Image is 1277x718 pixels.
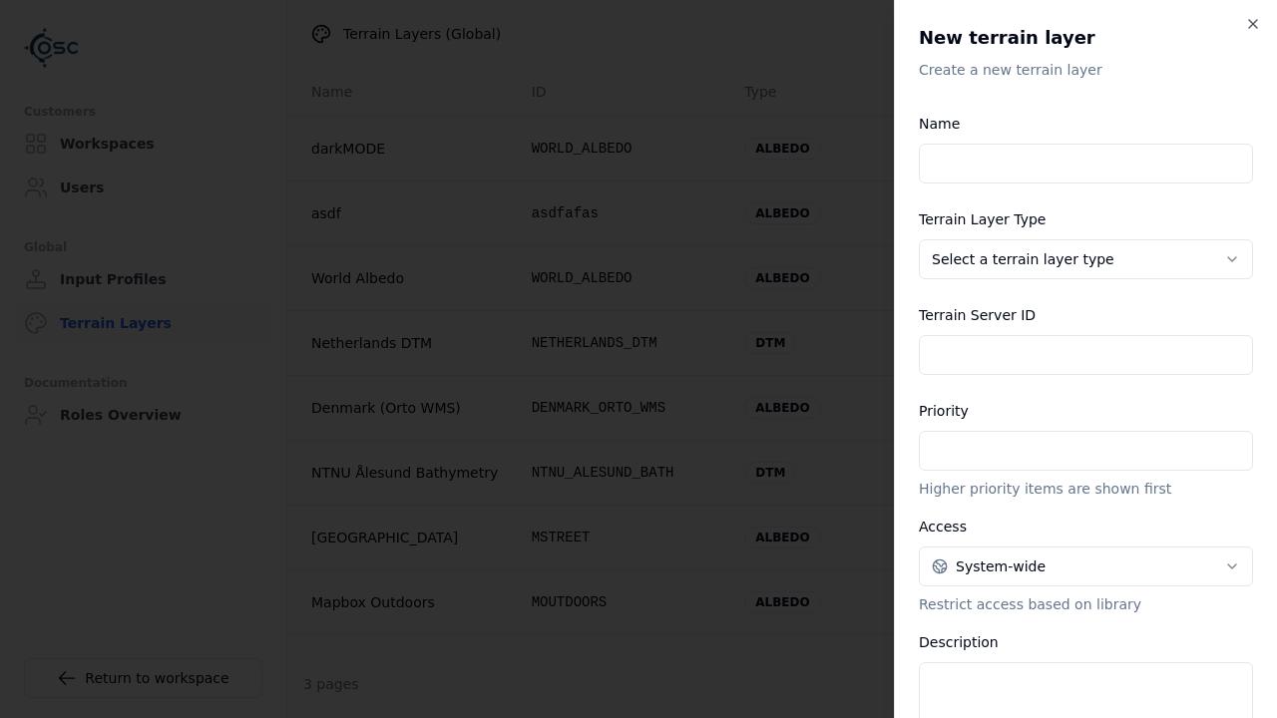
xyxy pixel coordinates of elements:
[919,403,969,419] label: Priority
[919,116,960,132] label: Name
[919,24,1253,52] h2: New terrain layer
[919,594,1253,614] p: Restrict access based on library
[919,479,1253,499] p: Higher priority items are shown first
[919,60,1253,80] p: Create a new terrain layer
[919,211,1046,227] label: Terrain Layer Type
[919,634,999,650] label: Description
[919,307,1036,323] label: Terrain Server ID
[919,519,967,535] label: Access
